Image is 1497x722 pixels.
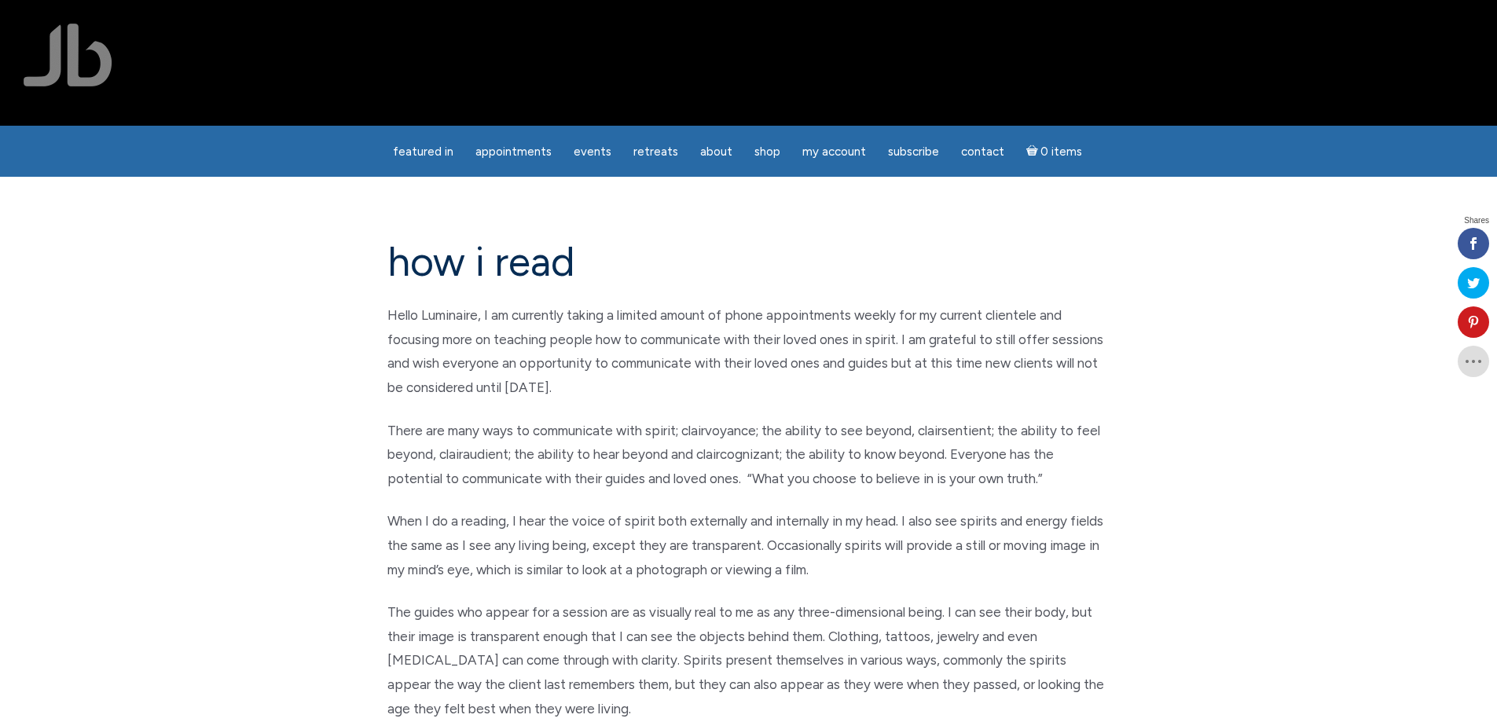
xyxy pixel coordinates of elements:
i: Cart [1026,145,1041,159]
span: 0 items [1040,146,1082,158]
a: Subscribe [879,137,948,167]
img: Jamie Butler. The Everyday Medium [24,24,112,86]
span: Shares [1464,217,1489,225]
span: Events [574,145,611,159]
a: About [691,137,742,167]
a: featured in [383,137,463,167]
p: Hello Luminaire, I am currently taking a limited amount of phone appointments weekly for my curre... [387,303,1110,399]
span: Contact [961,145,1004,159]
a: Cart0 items [1017,135,1092,167]
span: Shop [754,145,780,159]
span: featured in [393,145,453,159]
span: About [700,145,732,159]
span: Appointments [475,145,552,159]
h1: how i read [387,240,1110,284]
a: Events [564,137,621,167]
p: When I do a reading, I hear the voice of spirit both externally and internally in my head. I also... [387,509,1110,581]
a: Appointments [466,137,561,167]
a: Retreats [624,137,688,167]
a: Contact [952,137,1014,167]
a: Shop [745,137,790,167]
span: My Account [802,145,866,159]
p: There are many ways to communicate with spirit; clairvoyance; the ability to see beyond, clairsen... [387,419,1110,491]
span: Retreats [633,145,678,159]
a: My Account [793,137,875,167]
span: Subscribe [888,145,939,159]
p: The guides who appear for a session are as visually real to me as any three-dimensional being. I ... [387,600,1110,720]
